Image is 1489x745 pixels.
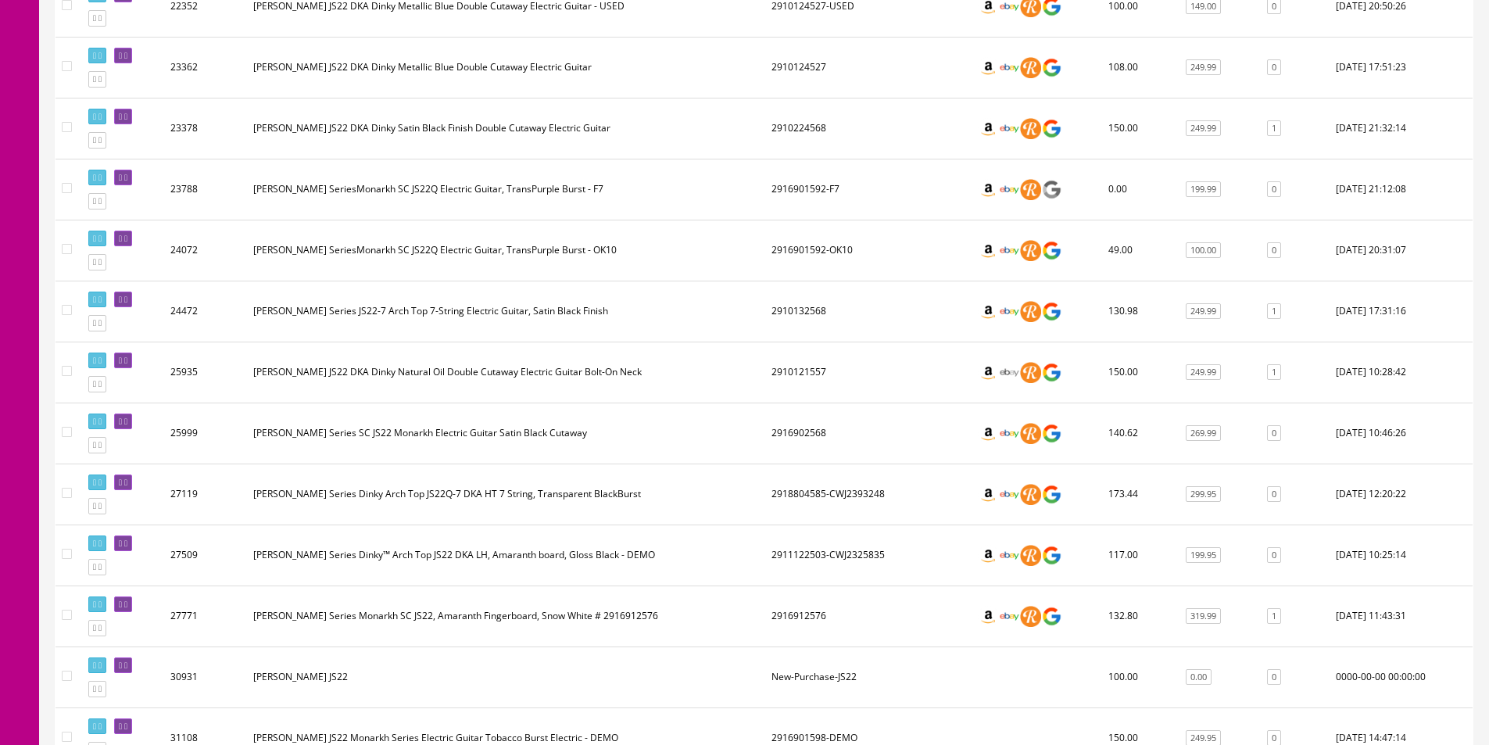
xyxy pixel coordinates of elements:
[765,281,972,342] td: 2910132568
[1330,464,1473,525] td: 2021-06-07 12:20:22
[247,586,765,647] td: Jackson JS Series Monarkh SC JS22, Amaranth Fingerboard, Snow White # 2916912576
[164,525,247,586] td: 27509
[999,545,1020,566] img: ebay
[1041,301,1062,322] img: google_shopping
[247,342,765,403] td: Jackson JS22 DKA Dinky Natural Oil Double Cutaway Electric Guitar Bolt-On Neck
[999,362,1020,383] img: ebay
[1102,647,1176,707] td: 100.00
[1102,281,1176,342] td: 130.98
[1330,403,1473,464] td: 2021-01-26 10:46:26
[1041,423,1062,444] img: google_shopping
[978,484,999,505] img: amazon
[1020,57,1041,78] img: reverb
[765,464,972,525] td: 2918804585-CWJ2393248
[1041,57,1062,78] img: google_shopping
[1267,425,1281,442] a: 0
[1041,606,1062,627] img: google_shopping
[1041,362,1062,383] img: google_shopping
[1041,545,1062,566] img: google_shopping
[164,220,247,281] td: 24072
[1020,118,1041,139] img: reverb
[1330,647,1473,707] td: 0000-00-00 00:00:00
[999,179,1020,200] img: ebay
[1267,669,1281,686] a: 0
[164,464,247,525] td: 27119
[1102,586,1176,647] td: 132.80
[765,525,972,586] td: 2911122503-CWJ2325835
[765,220,972,281] td: 2916901592-OK10
[1041,118,1062,139] img: google_shopping
[1102,98,1176,159] td: 150.00
[164,98,247,159] td: 23378
[164,37,247,98] td: 23362
[1020,484,1041,505] img: reverb
[1267,59,1281,76] a: 0
[1186,486,1221,503] a: 299.95
[1041,179,1062,200] img: google_shopping
[1267,608,1281,625] a: 1
[247,525,765,586] td: Jackson JS Series Dinky™ Arch Top JS22 DKA LH, Amaranth board, Gloss Black - DEMO
[164,281,247,342] td: 24472
[1186,303,1221,320] a: 249.99
[1020,240,1041,261] img: reverb
[164,403,247,464] td: 25999
[1186,547,1221,564] a: 199.95
[1020,362,1041,383] img: reverb
[999,118,1020,139] img: ebay
[1330,525,1473,586] td: 2021-07-13 10:25:14
[999,606,1020,627] img: ebay
[999,484,1020,505] img: ebay
[247,403,765,464] td: Jackson JS Series SC JS22 Monarkh Electric Guitar Satin Black Cutaway
[978,362,999,383] img: amazon
[1267,120,1281,137] a: 1
[1020,301,1041,322] img: reverb
[999,240,1020,261] img: ebay
[1186,669,1212,686] a: 0.00
[164,647,247,707] td: 30931
[1186,242,1221,259] a: 100.00
[1330,159,1473,220] td: 2020-06-23 21:12:08
[1186,181,1221,198] a: 199.99
[999,423,1020,444] img: ebay
[999,301,1020,322] img: ebay
[978,301,999,322] img: amazon
[1330,342,1473,403] td: 2021-01-22 10:28:42
[978,606,999,627] img: amazon
[978,423,999,444] img: amazon
[1020,423,1041,444] img: reverb
[1267,547,1281,564] a: 0
[1186,120,1221,137] a: 249.99
[765,586,972,647] td: 2916912576
[1041,240,1062,261] img: google_shopping
[1267,303,1281,320] a: 1
[1186,608,1221,625] a: 319.99
[1330,98,1473,159] td: 2020-05-12 21:32:14
[1102,342,1176,403] td: 150.00
[247,220,765,281] td: Jackson JS SeriesMonarkh SC JS22Q Electric Guitar, TransPurple Burst - OK10
[1267,364,1281,381] a: 1
[1186,364,1221,381] a: 249.99
[765,403,972,464] td: 2916902568
[999,57,1020,78] img: ebay
[1330,220,1473,281] td: 2020-07-22 20:31:07
[247,98,765,159] td: Jackson JS22 DKA Dinky Satin Black Finish Double Cutaway Electric Guitar
[247,464,765,525] td: Jackson JS Series Dinky Arch Top JS22Q-7 DKA HT 7 String, Transparent BlackBurst
[978,179,999,200] img: amazon
[1330,586,1473,647] td: 2021-08-19 11:43:31
[1102,37,1176,98] td: 108.00
[247,37,765,98] td: Jackson JS22 DKA Dinky Metallic Blue Double Cutaway Electric Guitar
[1102,220,1176,281] td: 49.00
[164,159,247,220] td: 23788
[1186,59,1221,76] a: 249.99
[1186,425,1221,442] a: 269.99
[1102,159,1176,220] td: 0.00
[765,159,972,220] td: 2916901592-F7
[247,281,765,342] td: Jackson JS Series JS22-7 Arch Top 7-String Electric Guitar, Satin Black Finish
[978,545,999,566] img: amazon
[978,240,999,261] img: amazon
[1330,281,1473,342] td: 2020-08-28 17:31:16
[1102,464,1176,525] td: 173.44
[978,118,999,139] img: amazon
[1020,606,1041,627] img: reverb
[765,37,972,98] td: 2910124527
